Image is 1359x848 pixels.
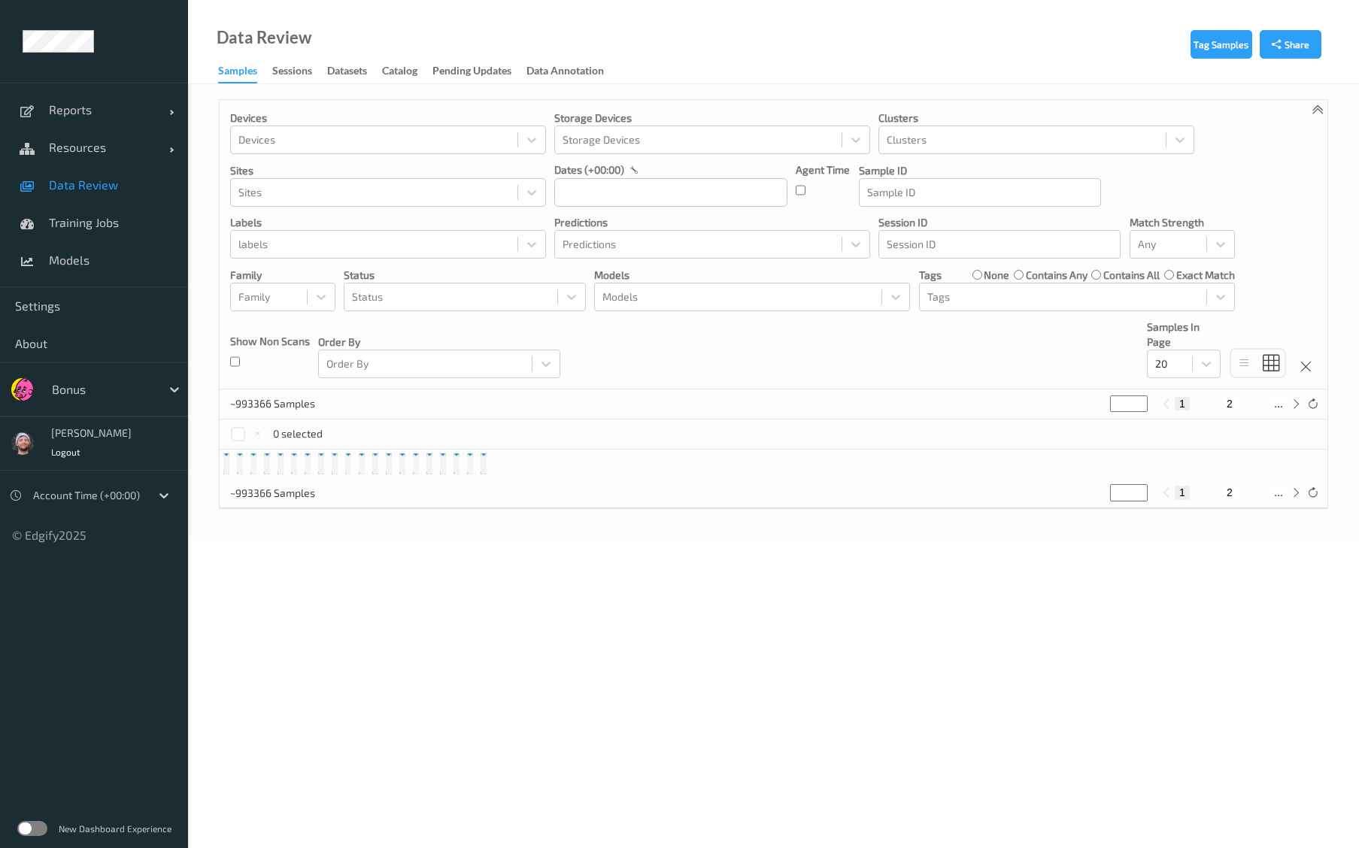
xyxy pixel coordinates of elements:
p: Devices [230,111,546,126]
a: Data Annotation [526,61,619,82]
label: contains all [1103,268,1160,283]
p: Sample ID [859,163,1101,178]
p: dates (+00:00) [554,162,624,177]
p: Family [230,268,335,283]
p: Status [344,268,586,283]
div: Pending Updates [432,63,511,82]
button: 1 [1175,486,1190,499]
div: Datasets [327,63,367,82]
button: 1 [1175,397,1190,410]
a: Pending Updates [432,61,526,82]
p: Match Strength [1130,215,1235,230]
p: Samples In Page [1147,320,1221,350]
button: 2 [1222,397,1237,410]
a: Sessions [272,61,327,82]
div: Sessions [272,63,312,82]
p: 0 selected [273,426,323,441]
p: Order By [318,335,560,350]
label: exact match [1176,268,1235,283]
button: Share [1260,30,1321,59]
a: Catalog [382,61,432,82]
p: Show Non Scans [230,334,310,349]
p: Sites [230,163,546,178]
button: Tag Samples [1191,30,1252,59]
div: Catalog [382,63,417,82]
a: Datasets [327,61,382,82]
div: Data Review [217,30,311,45]
p: ~993366 Samples [230,486,343,501]
p: ~993366 Samples [230,396,343,411]
p: Session ID [878,215,1121,230]
div: Samples [218,63,257,83]
label: none [984,268,1009,283]
p: Predictions [554,215,870,230]
p: Models [594,268,910,283]
p: Clusters [878,111,1194,126]
p: labels [230,215,546,230]
p: Storage Devices [554,111,870,126]
button: 2 [1222,486,1237,499]
a: Samples [218,61,272,83]
label: contains any [1026,268,1088,283]
button: ... [1270,397,1288,410]
button: ... [1270,486,1288,499]
p: Tags [919,268,942,283]
p: Agent Time [796,162,850,177]
div: Data Annotation [526,63,604,82]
